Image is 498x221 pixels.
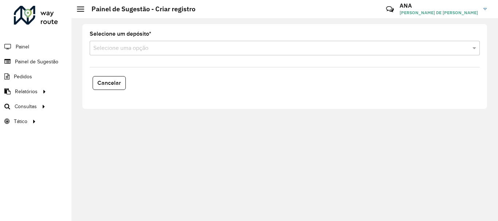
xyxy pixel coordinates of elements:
[400,2,478,9] h3: ANA
[97,80,121,86] span: Cancelar
[14,118,27,125] span: Tático
[84,5,195,13] h2: Painel de Sugestão - Criar registro
[15,58,58,66] span: Painel de Sugestão
[14,73,32,80] span: Pedidos
[93,76,126,90] button: Cancelar
[400,9,478,16] span: [PERSON_NAME] DE [PERSON_NAME]
[15,103,37,110] span: Consultas
[382,1,398,17] a: Contato Rápido
[90,29,151,38] label: Selecione um depósito
[15,88,38,95] span: Relatórios
[16,43,29,51] span: Painel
